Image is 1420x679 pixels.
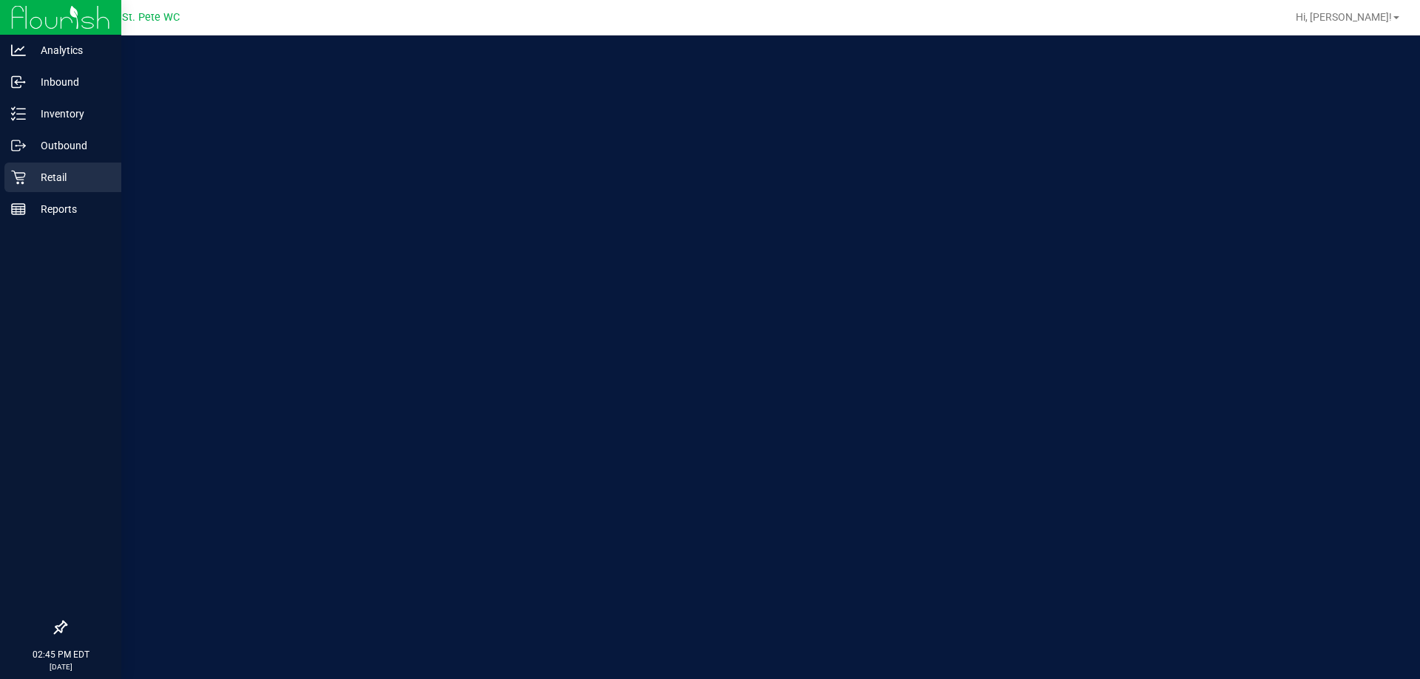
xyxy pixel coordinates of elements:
inline-svg: Analytics [11,43,26,58]
span: Hi, [PERSON_NAME]! [1296,11,1392,23]
p: [DATE] [7,661,115,672]
p: Reports [26,200,115,218]
p: Outbound [26,137,115,154]
inline-svg: Reports [11,202,26,216]
inline-svg: Retail [11,170,26,185]
span: St. Pete WC [122,11,180,24]
p: Retail [26,168,115,186]
p: Inbound [26,73,115,91]
inline-svg: Inventory [11,106,26,121]
inline-svg: Outbound [11,138,26,153]
inline-svg: Inbound [11,75,26,89]
p: 02:45 PM EDT [7,648,115,661]
p: Analytics [26,41,115,59]
p: Inventory [26,105,115,123]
